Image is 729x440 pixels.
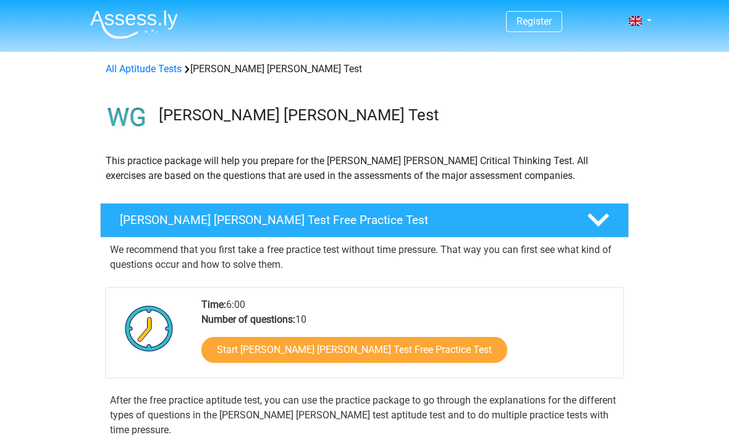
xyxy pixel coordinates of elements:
[101,62,628,77] div: [PERSON_NAME] [PERSON_NAME] Test
[90,10,178,39] img: Assessly
[192,297,623,378] div: 6:00 10
[201,313,295,325] b: Number of questions:
[105,393,624,438] div: After the free practice aptitude test, you can use the practice package to go through the explana...
[106,154,623,183] p: This practice package will help you prepare for the [PERSON_NAME] [PERSON_NAME] Critical Thinking...
[106,63,182,75] a: All Aptitude Tests
[201,299,226,310] b: Time:
[159,106,619,125] h3: [PERSON_NAME] [PERSON_NAME] Test
[95,203,634,238] a: [PERSON_NAME] [PERSON_NAME] Test Free Practice Test
[201,337,507,363] a: Start [PERSON_NAME] [PERSON_NAME] Test Free Practice Test
[110,243,619,272] p: We recommend that you first take a free practice test without time pressure. That way you can fir...
[101,91,153,144] img: watson glaser test
[118,297,180,359] img: Clock
[516,15,552,27] a: Register
[120,213,567,227] h4: [PERSON_NAME] [PERSON_NAME] Test Free Practice Test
